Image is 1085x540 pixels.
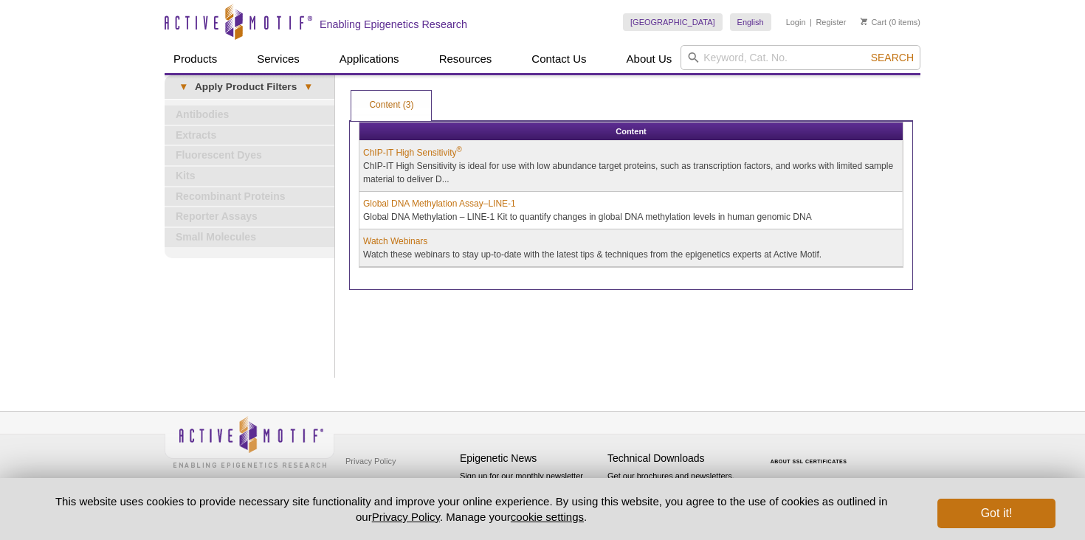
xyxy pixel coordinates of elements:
a: Reporter Assays [165,207,334,226]
p: This website uses cookies to provide necessary site functionality and improve your online experie... [30,494,913,525]
button: Search [867,51,918,64]
a: Small Molecules [165,228,334,247]
a: Fluorescent Dyes [165,146,334,165]
a: Privacy Policy [342,450,399,472]
a: Content (3) [351,91,431,120]
input: Keyword, Cat. No. [681,45,920,70]
li: | [810,13,812,31]
a: ABOUT SSL CERTIFICATES [771,459,847,464]
a: Recombinant Proteins [165,187,334,207]
th: Content [359,122,903,141]
a: Watch Webinars [363,235,427,248]
h4: Epigenetic News [460,452,600,465]
a: ▾Apply Product Filters▾ [165,75,334,99]
a: Terms & Conditions [342,472,419,494]
a: [GEOGRAPHIC_DATA] [623,13,723,31]
a: Resources [430,45,501,73]
table: Click to Verify - This site chose Symantec SSL for secure e-commerce and confidential communicati... [755,437,866,470]
img: Active Motif, [165,412,334,471]
a: Register [816,17,846,27]
a: Services [248,45,309,73]
a: Global DNA Methylation Assay–LINE-1 [363,197,516,210]
a: Applications [331,45,408,73]
span: Search [871,52,914,63]
a: English [730,13,771,31]
a: Cart [861,17,886,27]
h4: Technical Downloads [607,452,748,465]
img: Your Cart [861,18,867,25]
a: Kits [165,167,334,186]
li: (0 items) [861,13,920,31]
a: Privacy Policy [372,510,440,523]
td: Watch these webinars to stay up-to-date with the latest tips & techniques from the epigenetics ex... [359,229,903,267]
a: Login [786,17,806,27]
a: Contact Us [523,45,595,73]
button: cookie settings [511,510,584,523]
a: Products [165,45,226,73]
td: ChIP-IT High Sensitivity is ideal for use with low abundance target proteins, such as transcripti... [359,141,903,192]
h2: Enabling Epigenetics Research [320,18,467,31]
a: ChIP-IT High Sensitivity® [363,146,462,159]
a: Extracts [165,126,334,145]
td: Global DNA Methylation – LINE-1 Kit to quantify changes in global DNA methylation levels in human... [359,192,903,229]
a: About Us [618,45,681,73]
span: ▾ [172,80,195,94]
button: Got it! [937,499,1055,528]
p: Get our brochures and newsletters, or request them by mail. [607,470,748,508]
p: Sign up for our monthly newsletter highlighting recent publications in the field of epigenetics. [460,470,600,520]
span: ▾ [297,80,320,94]
a: Antibodies [165,105,334,125]
sup: ® [457,145,462,153]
